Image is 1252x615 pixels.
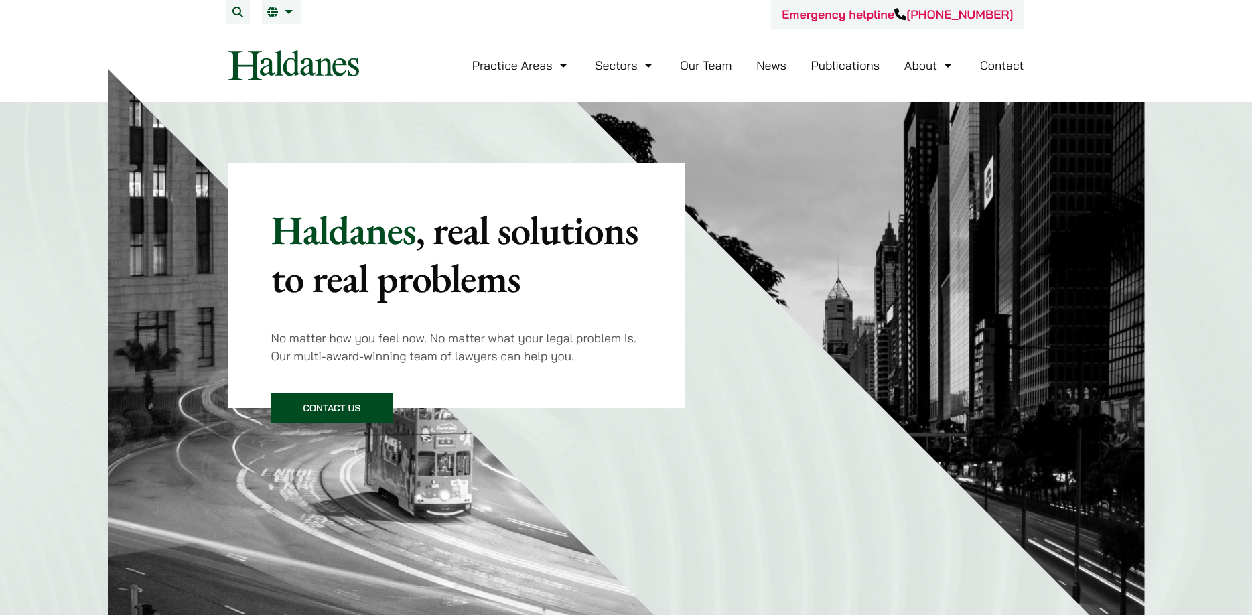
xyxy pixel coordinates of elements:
[271,329,643,365] p: No matter how you feel now. No matter what your legal problem is. Our multi-award-winning team of...
[980,58,1024,73] a: Contact
[595,58,655,73] a: Sectors
[267,7,296,17] a: EN
[756,58,786,73] a: News
[904,58,955,73] a: About
[472,58,571,73] a: Practice Areas
[811,58,880,73] a: Publications
[228,50,359,80] img: Logo of Haldanes
[271,393,393,423] a: Contact Us
[782,7,1013,22] a: Emergency helpline[PHONE_NUMBER]
[680,58,732,73] a: Our Team
[271,206,643,302] p: Haldanes
[271,204,638,304] mark: , real solutions to real problems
